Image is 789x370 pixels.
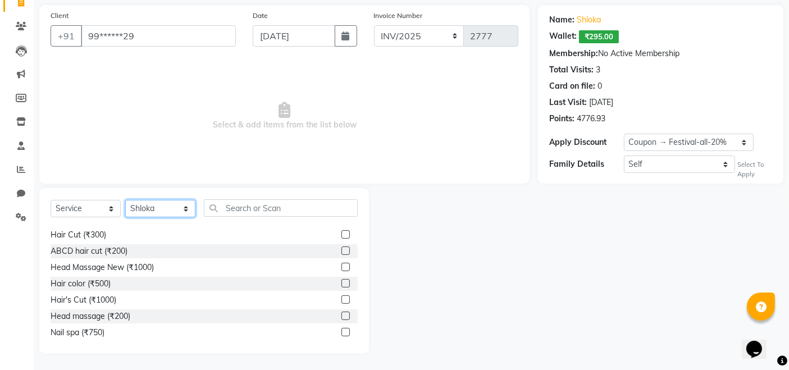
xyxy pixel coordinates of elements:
div: Hair color (₹500) [51,278,111,290]
button: +91 [51,25,82,47]
div: Head Massage New (₹1000) [51,262,154,273]
div: 3 [596,64,600,76]
div: Select To Apply [737,160,772,179]
div: Card on file: [549,80,595,92]
span: ₹295.00 [579,30,619,43]
div: Total Visits: [549,64,594,76]
span: Select & add items from the list below [51,60,518,172]
label: Invoice Number [374,11,423,21]
div: Family Details [549,158,623,170]
div: Points: [549,113,574,125]
input: Search or Scan [204,199,358,217]
div: Wallet: [549,30,577,43]
div: Hair Cut (₹300) [51,229,106,241]
div: No Active Membership [549,48,772,60]
label: Date [253,11,268,21]
a: Shloka [577,14,601,26]
div: Nail spa (₹750) [51,327,104,339]
div: Name: [549,14,574,26]
iframe: chat widget [742,325,778,359]
div: Apply Discount [549,136,623,148]
label: Client [51,11,69,21]
div: 4776.93 [577,113,605,125]
div: Hair's Cut (₹1000) [51,294,116,306]
div: Membership: [549,48,598,60]
div: Head massage (₹200) [51,310,130,322]
div: 0 [598,80,602,92]
div: ABCD hair cut (₹200) [51,245,127,257]
div: Last Visit: [549,97,587,108]
input: Search by Name/Mobile/Email/Code [81,25,236,47]
div: [DATE] [589,97,613,108]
